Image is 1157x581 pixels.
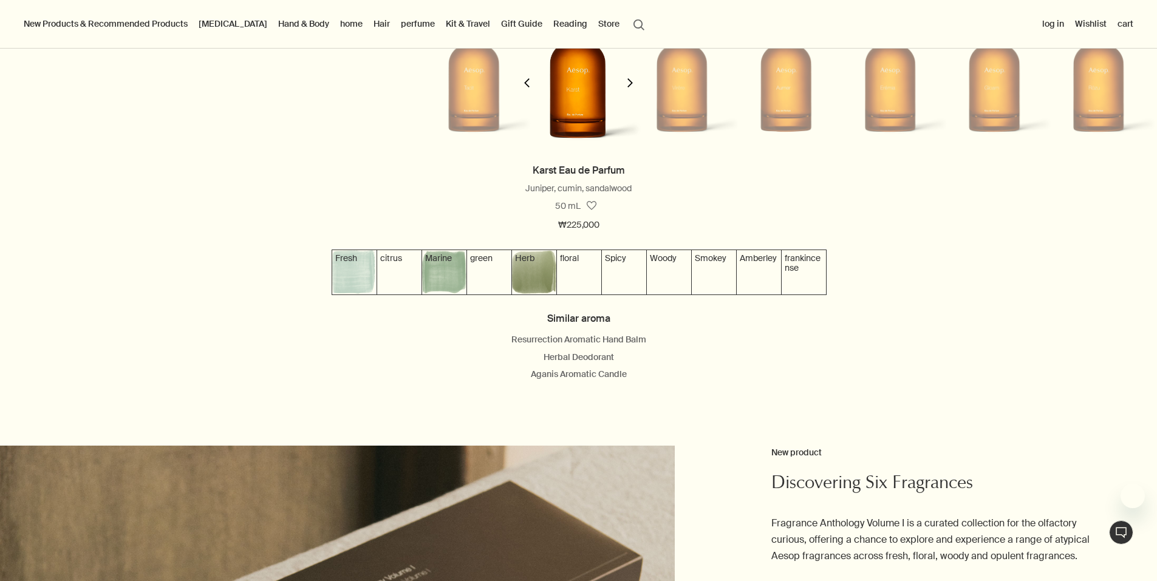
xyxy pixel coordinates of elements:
[499,16,545,32] a: Gift Guide
[695,253,726,263] font: Smokey
[398,16,437,32] a: perfume
[782,250,826,294] img: Textured brown background
[555,200,581,211] font: 50 mL
[650,253,677,263] font: Woody
[446,18,490,29] font: Kit & Travel
[1073,16,1109,32] a: Wishlist
[1115,16,1136,32] button: cart
[422,250,466,294] img: Textured grey-green background
[470,253,493,263] font: green
[380,253,402,263] font: citrus
[332,250,377,294] img: Textured gray-blue background
[377,250,422,294] img: Textured yellow background
[553,18,587,29] font: Reading
[338,16,365,32] a: home
[740,253,777,263] font: Amberley
[21,16,190,32] button: New Products & Recommended Products
[501,18,542,29] font: Gift Guide
[771,447,822,458] font: New product
[443,16,493,32] a: Kit & Travel
[276,16,332,32] a: Hand & Body
[771,517,1092,562] font: Fragrance Anthology Volume I is a curated collection for the olfactory curious, offering a chance...
[425,253,452,263] font: Marine
[467,250,511,294] img: Textured green background
[515,253,534,263] font: Herb
[196,16,270,32] a: [MEDICAL_DATA]
[551,16,590,32] a: Reading
[560,253,579,263] font: floral
[525,183,632,194] font: Juniper, cumin, sandalwood
[605,253,626,263] font: Spicy
[558,219,599,230] font: ₩225,000
[1121,484,1145,508] iframe: Close message from Aesop
[533,164,625,177] a: Karst Eau de Parfum
[946,484,1145,569] div: Aesop says "지금 바로 컨설턴트를 통해 맞춤형 제품 상담을 받으실 수 있습니다.". Open messaging window to continue the convers...
[335,253,357,263] font: Fresh
[340,18,363,29] font: home
[1075,18,1107,29] font: Wishlist
[512,250,556,294] img: Textured forest green background
[544,352,614,362] a: Herbal Deodorant
[628,12,650,35] button: Open the search box
[692,250,736,294] img: Textured grey-purple background
[946,545,970,569] iframe: no content
[531,369,627,379] a: Aganis Aromatic Candle
[511,334,646,345] a: Resurrection Aromatic Hand Balm
[1040,16,1067,32] button: log in
[557,250,601,294] img: Textured salmon pink background
[737,250,781,294] img: Textured gold background
[581,195,602,217] button: Add to Wishlist
[278,18,329,29] font: Hand & Body
[199,18,267,29] font: [MEDICAL_DATA]
[401,18,435,29] font: perfume
[771,475,973,493] font: Discovering Six Fragrances
[602,250,646,294] img: Textured rose pink background
[374,18,390,29] font: Hair
[547,312,610,325] font: Similar aroma
[371,16,392,32] a: Hair
[785,253,821,273] font: frankincense
[647,250,691,294] img: Textured purple background
[596,16,622,32] button: Store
